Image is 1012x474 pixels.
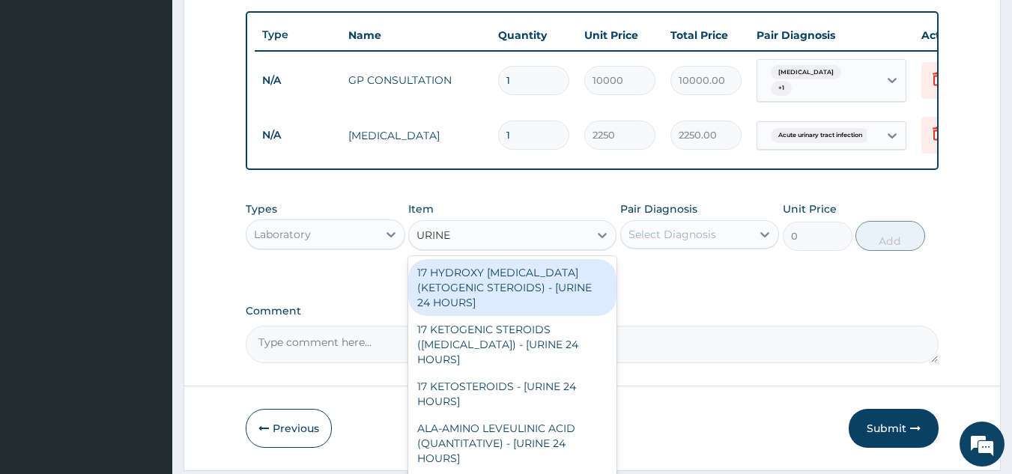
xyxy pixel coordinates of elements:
[914,20,989,50] th: Actions
[408,373,616,415] div: 17 KETOSTEROIDS - [URINE 24 HOURS]
[620,201,697,216] label: Pair Diagnosis
[87,142,207,293] span: We're online!
[7,315,285,368] textarea: Type your message and hit 'Enter'
[246,203,277,216] label: Types
[577,20,663,50] th: Unit Price
[255,67,341,94] td: N/A
[749,20,914,50] th: Pair Diagnosis
[254,227,311,242] div: Laboratory
[341,20,491,50] th: Name
[491,20,577,50] th: Quantity
[408,259,616,316] div: 17 HYDROXY [MEDICAL_DATA] (KETOGENIC STEROIDS) - [URINE 24 HOURS]
[255,21,341,49] th: Type
[663,20,749,50] th: Total Price
[341,65,491,95] td: GP CONSULTATION
[246,409,332,448] button: Previous
[771,81,792,96] span: + 1
[408,316,616,373] div: 17 KETOGENIC STEROIDS ([MEDICAL_DATA]) - [URINE 24 HOURS]
[246,305,939,317] label: Comment
[246,7,282,43] div: Minimize live chat window
[255,121,341,149] td: N/A
[771,128,870,143] span: Acute urinary tract infection
[849,409,939,448] button: Submit
[341,121,491,151] td: [MEDICAL_DATA]
[855,221,925,251] button: Add
[408,415,616,472] div: ALA-AMINO LEVEULINIC ACID (QUANTITATIVE) - [URINE 24 HOURS]
[78,84,252,103] div: Chat with us now
[771,65,841,80] span: [MEDICAL_DATA]
[628,227,716,242] div: Select Diagnosis
[408,201,434,216] label: Item
[28,75,61,112] img: d_794563401_company_1708531726252_794563401
[783,201,837,216] label: Unit Price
